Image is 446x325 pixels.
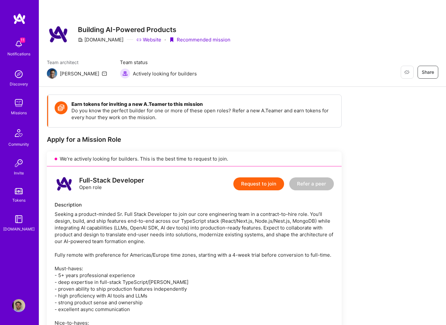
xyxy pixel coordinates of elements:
img: Company Logo [47,23,70,46]
img: Token icon [55,101,68,114]
div: Discovery [10,81,28,87]
img: User Avatar [12,299,25,312]
div: Full-Stack Developer [79,177,144,184]
div: [PERSON_NAME] [60,70,99,77]
img: logo [13,13,26,25]
div: · [165,36,166,43]
img: Team Architect [47,68,57,79]
span: Team status [120,59,197,66]
i: icon Mail [102,71,107,76]
div: Missions [11,109,27,116]
img: logo [55,174,74,194]
div: Invite [14,170,24,176]
i: icon EyeClosed [404,70,409,75]
img: tokens [15,188,23,194]
h4: Earn tokens for inviting a new A.Teamer to this mission [71,101,335,107]
div: Tokens [12,197,26,204]
button: Share [418,66,438,79]
div: [DOMAIN_NAME] [3,226,35,232]
img: guide book [12,213,25,226]
span: Share [422,69,434,75]
div: Open role [79,177,144,191]
a: User Avatar [11,299,27,312]
img: discovery [12,68,25,81]
button: Request to join [233,177,284,190]
a: Website [136,36,161,43]
div: Apply for a Mission Role [47,135,342,144]
div: Description [55,201,334,208]
div: Notifications [7,50,30,57]
div: [DOMAIN_NAME] [78,36,123,43]
div: Recommended mission [169,36,230,43]
i: icon PurpleRibbon [169,37,174,42]
img: Community [11,125,27,141]
h3: Building AI-Powered Products [78,26,230,34]
span: Actively looking for builders [133,70,197,77]
img: teamwork [12,96,25,109]
span: 11 [20,38,25,43]
img: Actively looking for builders [120,68,130,79]
div: Community [8,141,29,148]
img: Invite [12,157,25,170]
i: icon CompanyGray [78,37,83,42]
img: bell [12,38,25,50]
div: We’re actively looking for builders. This is the best time to request to join. [47,151,342,166]
p: Do you know the perfect builder for one or more of these open roles? Refer a new A.Teamer and ear... [71,107,335,121]
span: Team architect [47,59,107,66]
button: Refer a peer [289,177,334,190]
